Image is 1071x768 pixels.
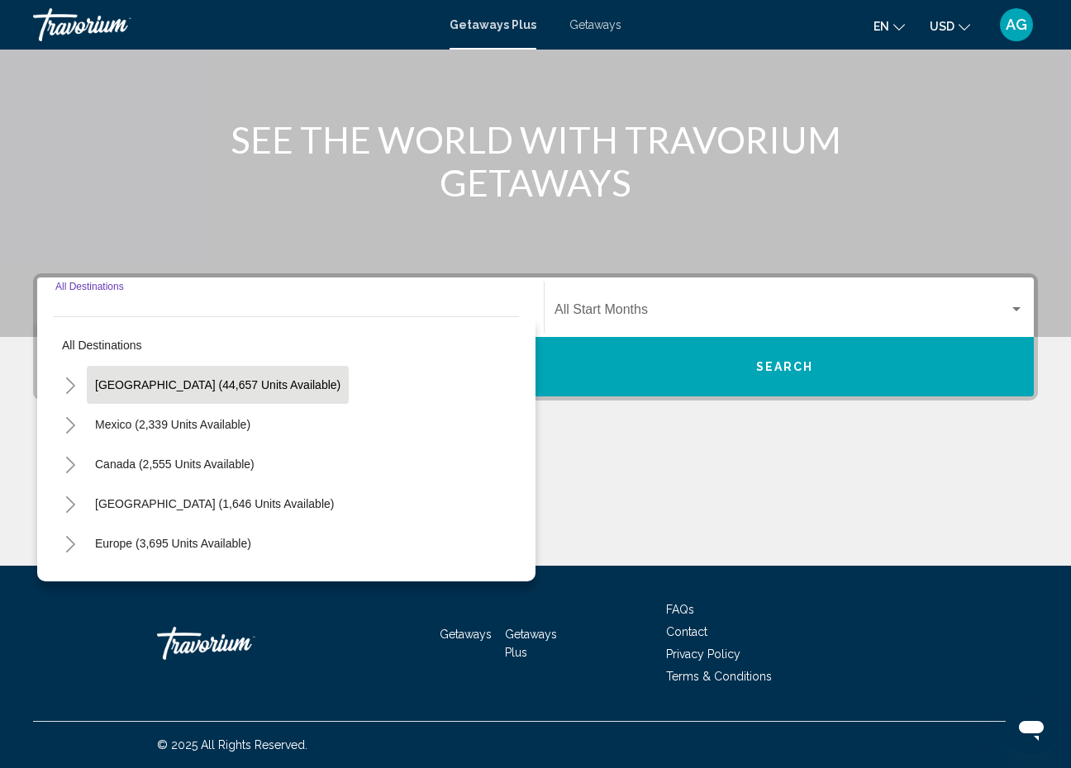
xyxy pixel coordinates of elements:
[95,497,334,510] span: [GEOGRAPHIC_DATA] (1,646 units available)
[54,448,87,481] button: Toggle Canada (2,555 units available)
[54,368,87,401] button: Toggle United States (44,657 units available)
[95,418,250,431] span: Mexico (2,339 units available)
[54,527,87,560] button: Toggle Europe (3,695 units available)
[1006,17,1027,33] span: AG
[87,564,258,602] button: Australia (199 units available)
[37,277,1034,396] div: Search widget
[666,670,772,683] a: Terms & Conditions
[87,524,259,562] button: Europe (3,695 units available)
[95,537,251,550] span: Europe (3,695 units available)
[54,408,87,441] button: Toggle Mexico (2,339 units available)
[930,20,954,33] span: USD
[62,339,142,352] span: All destinations
[157,619,322,668] a: Travorium
[930,14,970,38] button: Change currency
[87,445,263,483] button: Canada (2,555 units available)
[756,361,814,374] span: Search
[450,18,536,31] a: Getaways Plus
[95,457,255,471] span: Canada (2,555 units available)
[157,738,307,751] span: © 2025 All Rights Reserved.
[226,118,845,204] h1: SEE THE WORLD WITH TRAVORIUM GETAWAYS
[873,14,905,38] button: Change language
[873,20,889,33] span: en
[569,18,621,31] a: Getaways
[666,625,707,638] a: Contact
[87,366,349,404] button: [GEOGRAPHIC_DATA] (44,657 units available)
[666,603,694,616] a: FAQs
[87,485,342,523] button: [GEOGRAPHIC_DATA] (1,646 units available)
[54,487,87,520] button: Toggle Caribbean & Atlantic Islands (1,646 units available)
[95,378,340,391] span: [GEOGRAPHIC_DATA] (44,657 units available)
[54,326,519,364] button: All destinations
[87,405,259,443] button: Mexico (2,339 units available)
[33,8,433,41] a: Travorium
[505,628,557,659] a: Getaways Plus
[54,567,87,600] button: Toggle Australia (199 units available)
[995,7,1038,42] button: User Menu
[440,628,492,641] a: Getaways
[535,337,1034,396] button: Search
[666,647,740,661] a: Privacy Policy
[1005,702,1058,755] iframe: Button to launch messaging window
